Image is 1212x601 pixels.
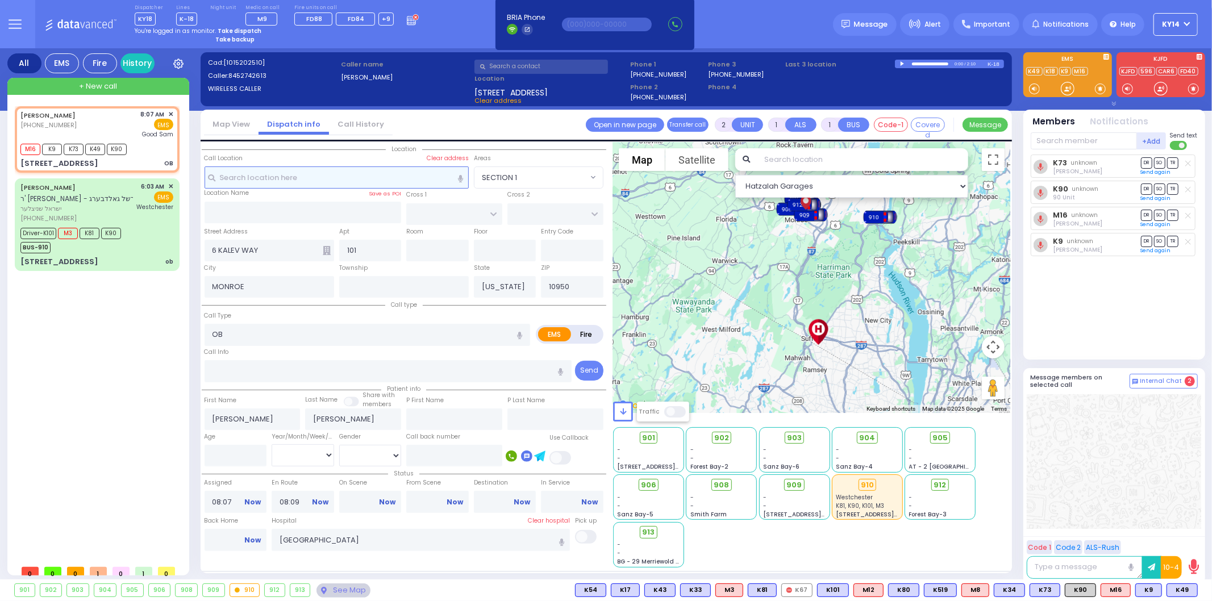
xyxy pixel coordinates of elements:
span: + New call [79,81,117,92]
a: Call History [329,119,393,130]
span: - [690,502,694,510]
div: / [964,57,967,70]
input: (000)000-00000 [562,18,652,31]
a: K18 [1044,67,1058,76]
span: ר' [PERSON_NAME] - ר' הערשל גאלדבערג [20,194,151,203]
button: BUS [838,118,869,132]
label: P First Name [406,396,444,405]
label: Clear hospital [528,516,570,525]
span: DR [1141,157,1152,168]
button: Code 2 [1054,540,1082,554]
span: K90 [107,144,127,155]
a: Send again [1141,221,1171,228]
span: Lazer Schwimmer [1053,219,1102,228]
div: 901 [15,584,35,596]
span: unknown [1072,185,1099,193]
span: KY18 [135,12,156,26]
label: Cross 2 [507,190,530,199]
span: ✕ [168,182,173,191]
label: Fire units on call [294,5,394,11]
label: ZIP [541,264,549,273]
span: SECTION 1 [474,167,588,187]
gmp-advanced-marker: Client [797,198,814,215]
span: You're logged in as monitor. [135,27,216,35]
div: 903 [67,584,89,596]
button: Transfer call [667,118,709,132]
button: Toggle fullscreen view [982,148,1005,171]
span: Call type [385,300,423,309]
label: EMS [538,327,571,341]
label: Destination [474,478,536,487]
strong: Take dispatch [218,27,261,35]
button: UNIT [732,118,763,132]
div: Year/Month/Week/Day [272,432,334,441]
label: Last 3 location [786,60,895,69]
label: Street Address [205,227,248,236]
div: All [7,53,41,73]
div: See map [316,583,370,598]
span: KY14 [1163,19,1180,30]
button: KY14 [1153,13,1198,36]
label: Back Home [205,516,267,525]
span: [1015202510] [223,58,265,67]
label: Cross 1 [406,190,427,199]
strong: Take backup [215,35,255,44]
div: 913 [290,584,310,596]
span: M9 [257,14,267,23]
label: From Scene [406,478,469,487]
span: [STREET_ADDRESS] [474,87,548,96]
button: +Add [1137,132,1167,149]
span: Send text [1170,131,1198,140]
input: Search location [757,148,968,171]
div: 910 [859,479,877,491]
label: En Route [272,478,334,487]
gmp-advanced-marker: 912 [795,196,813,213]
div: 905 [784,190,818,207]
div: BLS [575,583,606,597]
span: Location [386,145,422,153]
button: Covered [911,118,945,132]
span: EMS [154,191,173,203]
label: Age [205,432,216,441]
span: M16 [20,144,40,155]
label: Turn off text [1170,140,1188,151]
span: [PHONE_NUMBER] [20,120,77,130]
img: icon-hospital.png [805,319,831,345]
div: BLS [748,583,777,597]
a: CAR6 [1156,67,1177,76]
a: History [120,53,155,73]
span: 0 [67,567,84,575]
span: unknown [1072,211,1098,219]
span: Westchester [136,203,173,211]
span: Smith Farm [690,510,727,519]
button: Show street map [619,148,665,171]
span: TR [1167,236,1178,247]
label: Gender [339,432,361,441]
a: Dispatch info [259,119,329,130]
button: Members [1033,115,1076,128]
span: Westchester [836,493,873,502]
div: 906 [149,584,170,596]
gmp-advanced-marker: 909 [802,206,819,223]
div: 908 [176,584,197,596]
label: Assigned [205,478,267,487]
span: K73 [64,144,84,155]
span: EMS [154,119,173,130]
span: Phone 3 [708,60,782,69]
span: SO [1154,157,1165,168]
div: 912 [265,584,285,596]
div: BLS [1135,583,1162,597]
label: Caller: [208,71,338,81]
span: Pinchas Braun [1053,167,1102,176]
span: Phone 2 [630,82,704,92]
span: Help [1121,19,1136,30]
gmp-advanced-marker: 910 [872,208,889,226]
span: FD84 [348,14,365,23]
span: TR [1167,157,1178,168]
label: Clear address [427,154,469,163]
small: Share with [363,391,395,399]
span: 906 [641,479,656,491]
label: Township [339,264,368,273]
span: 1 [90,567,107,575]
span: DR [1141,183,1152,194]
